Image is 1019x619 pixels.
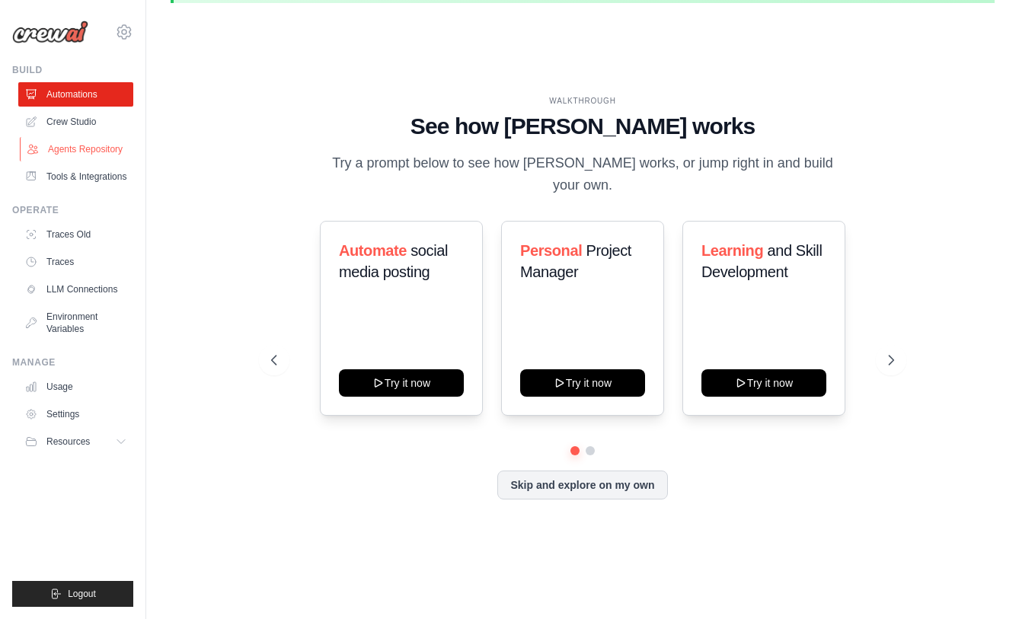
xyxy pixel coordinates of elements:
[18,375,133,399] a: Usage
[12,64,133,76] div: Build
[20,137,135,161] a: Agents Repository
[339,369,464,397] button: Try it now
[68,588,96,600] span: Logout
[46,436,90,448] span: Resources
[701,242,763,259] span: Learning
[18,402,133,426] a: Settings
[520,242,631,280] span: Project Manager
[18,110,133,134] a: Crew Studio
[327,152,839,197] p: Try a prompt below to see how [PERSON_NAME] works, or jump right in and build your own.
[520,369,645,397] button: Try it now
[497,471,667,499] button: Skip and explore on my own
[18,82,133,107] a: Automations
[271,95,894,107] div: WALKTHROUGH
[271,113,894,140] h1: See how [PERSON_NAME] works
[701,369,826,397] button: Try it now
[339,242,407,259] span: Automate
[943,546,1019,619] iframe: Chat Widget
[12,356,133,369] div: Manage
[520,242,582,259] span: Personal
[18,250,133,274] a: Traces
[12,21,88,43] img: Logo
[18,277,133,302] a: LLM Connections
[701,242,822,280] span: and Skill Development
[18,164,133,189] a: Tools & Integrations
[12,204,133,216] div: Operate
[18,222,133,247] a: Traces Old
[18,305,133,341] a: Environment Variables
[12,581,133,607] button: Logout
[18,429,133,454] button: Resources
